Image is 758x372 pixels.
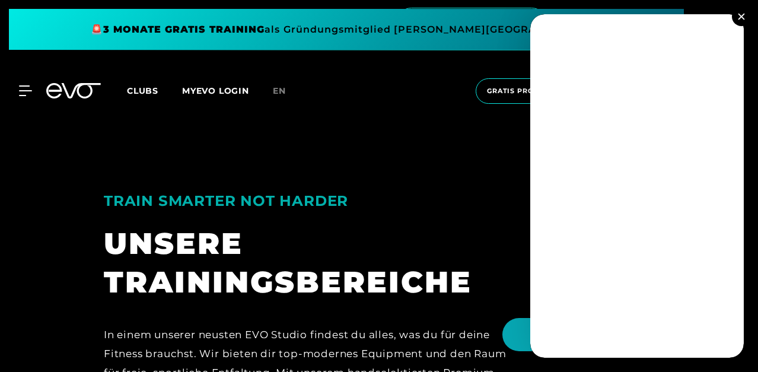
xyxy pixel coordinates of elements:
div: TRAIN SMARTER NOT HARDER [104,187,512,215]
button: Hallo Athlet! Was möchtest du tun? [502,318,734,351]
div: UNSERE TRAININGSBEREICHE [104,224,512,301]
img: close.svg [738,13,744,20]
a: Clubs [127,85,182,96]
a: MYEVO LOGIN [182,85,249,96]
button: CLOSE [684,9,749,50]
span: en [273,85,286,96]
a: en [273,84,300,98]
span: Clubs [127,85,158,96]
a: Gratis Probetraining [472,78,597,104]
span: Gratis Probetraining [487,86,582,96]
